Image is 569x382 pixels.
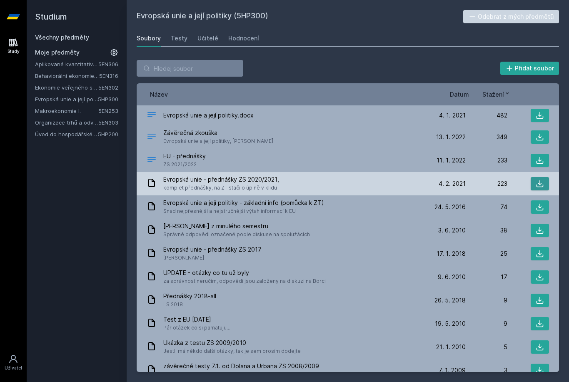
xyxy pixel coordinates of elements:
h2: Evropská unie a její politiky (5HP300) [137,10,463,23]
span: 3. 6. 2010 [438,226,466,235]
a: Evropská unie a její politiky [35,95,98,103]
input: Hledej soubor [137,60,243,77]
span: 4. 1. 2021 [439,111,466,120]
span: Moje předměty [35,48,80,57]
button: Datum [450,90,469,99]
span: 24. 5. 2016 [434,203,466,211]
span: 17. 1. 2018 [437,250,466,258]
a: Organizace trhů a odvětví [35,118,98,127]
a: Uživatel [2,350,25,375]
span: 11. 1. 2022 [437,156,466,165]
div: 25 [466,250,507,258]
span: [PERSON_NAME] [163,254,262,262]
span: Pár otázek co si pamatuju... [163,324,230,332]
span: Jestli má někdo další otázky, tak je sem prosím dodejte [163,347,301,355]
div: Study [7,48,20,55]
button: Odebrat z mých předmětů [463,10,559,23]
span: za správnost neručím, odpovědi jsou založeny na diskuzi na Borci [163,277,326,285]
span: Evropská unie - přednášky ZS 2017 [163,245,262,254]
span: 19. 5. 2010 [435,320,466,328]
div: .PDF [147,155,157,167]
div: 5 [466,343,507,351]
button: Přidat soubor [500,62,559,75]
a: Testy [171,30,187,47]
div: .DOCX [147,131,157,143]
a: Učitelé [197,30,218,47]
span: 4. 2. 2021 [439,180,466,188]
a: 5HP300 [98,96,118,102]
span: 26. 5. 2018 [434,296,466,305]
a: Aplikované kvantitativní metody I [35,60,98,68]
a: 5EN316 [99,72,118,79]
a: Úvod do hospodářské a sociální politiky [35,130,98,138]
span: Evropská unie a její politiky.docx [163,111,254,120]
span: Stažení [482,90,504,99]
span: 21. 1. 2010 [436,343,466,351]
span: Přednášky 2018-all [163,292,216,300]
div: 482 [466,111,507,120]
span: 9. 6. 2010 [438,273,466,281]
span: Správné odpovědi označené podle diskuse na spolužácích [163,230,310,239]
span: [PERSON_NAME] z minulého semestru [163,222,310,230]
a: Study [2,33,25,59]
button: Název [150,90,168,99]
span: komplet přednášky, na ZT stačilo úplně v klidu [163,184,279,192]
a: 5EN306 [98,61,118,67]
div: Soubory [137,34,161,42]
a: 5EN253 [98,107,118,114]
div: 17 [466,273,507,281]
span: někde napsány odpovědi a označeny kurzivou nebo tučně, měly by být správně [163,370,361,379]
span: Evropská unie a její politiky, [PERSON_NAME] [163,137,273,145]
a: Ekonomie veřejného sektoru [35,83,98,92]
span: Evropská unie - přednášky ZS 2020/2021, [163,175,279,184]
div: 3 [466,366,507,375]
div: 349 [466,133,507,141]
div: 233 [466,156,507,165]
a: Všechny předměty [35,34,89,41]
span: EU - přednášky [163,152,206,160]
div: 38 [466,226,507,235]
span: ZS 2021/2022 [163,160,206,169]
span: Evropská unie a její politiky - základní info (pomůcka k ZT) [163,199,324,207]
a: Makroekonomie I. [35,107,98,115]
a: 5EN302 [98,84,118,91]
div: 74 [466,203,507,211]
div: Učitelé [197,34,218,42]
span: Závěrečná zkouška [163,129,273,137]
span: UPDATE - otázky co tu už byly [163,269,326,277]
div: Uživatel [5,365,22,371]
span: Snad nejpřesnější a nejstručnější výtah informací k EU [163,207,324,215]
a: 5HP200 [98,131,118,137]
div: 9 [466,296,507,305]
a: Hodnocení [228,30,259,47]
span: závěrečné testy 7.1. od Dolana a Urbana ZS 2008/2009 [163,362,361,370]
div: 9 [466,320,507,328]
span: Ukázka z testu ZS 2009/2010 [163,339,301,347]
div: Hodnocení [228,34,259,42]
div: DOCX [147,110,157,122]
span: Test z EU [DATE] [163,315,230,324]
span: 7. 1. 2009 [439,366,466,375]
span: LS 2018 [163,300,216,309]
div: Testy [171,34,187,42]
span: 13. 1. 2022 [436,133,466,141]
button: Stažení [482,90,511,99]
a: Behaviorální ekonomie a hospodářská politika [35,72,99,80]
a: 5EN303 [98,119,118,126]
div: 223 [466,180,507,188]
a: Soubory [137,30,161,47]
